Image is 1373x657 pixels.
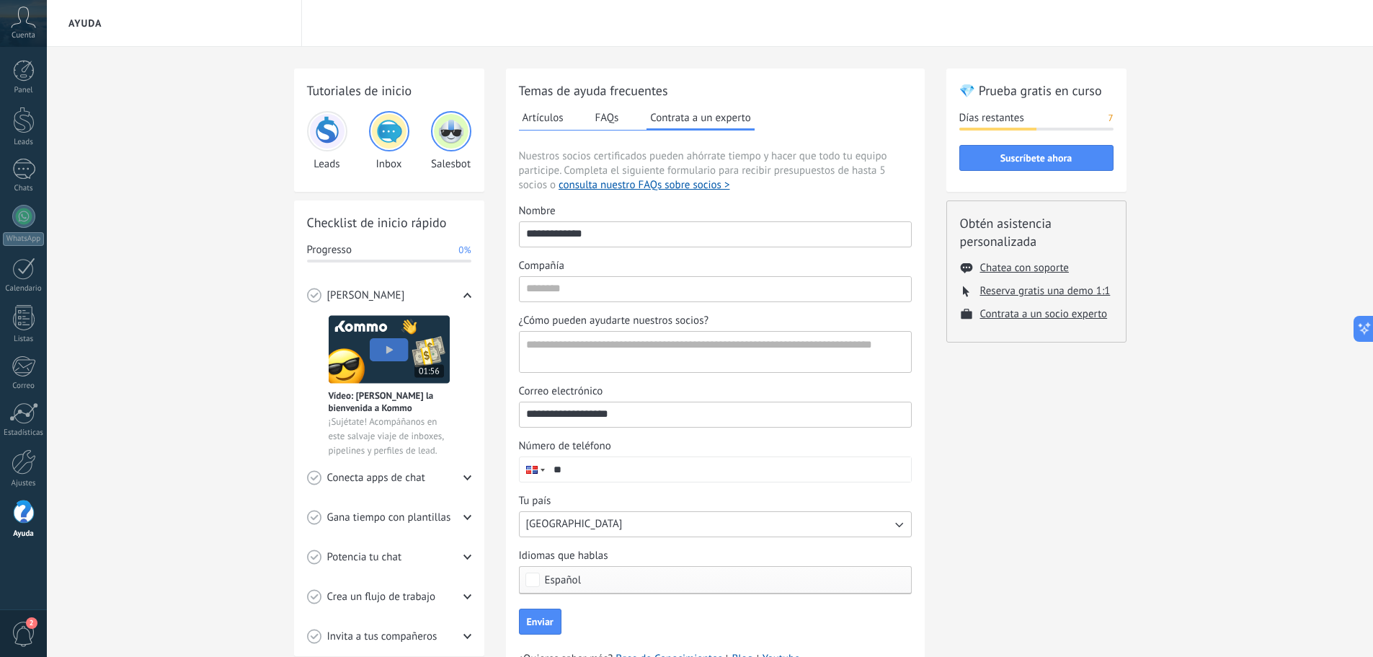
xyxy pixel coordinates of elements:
span: Conecta apps de chat [327,471,425,485]
span: 2 [26,617,37,629]
button: Suscríbete ahora [959,145,1114,171]
div: WhatsApp [3,232,44,246]
span: Nombre [519,204,556,219]
input: Número de teléfono [547,457,911,482]
span: Vídeo: [PERSON_NAME] la bienvenida a Kommo [329,389,450,414]
span: Invita a tus compañeros [327,630,437,644]
h2: Temas de ayuda frecuentes [519,81,912,100]
div: Calendario [3,284,45,294]
span: 0% [458,243,471,257]
span: ¿Cómo pueden ayudarte nuestros socios? [519,314,709,328]
span: Potencia tu chat [327,550,402,565]
button: Contrata a un socio experto [980,307,1108,321]
div: Ayuda [3,529,45,539]
span: Tu país [519,494,551,508]
div: Leads [3,138,45,147]
button: Contrata a un experto [646,107,754,131]
span: ¡Sujétate! Acompáñanos en este salvaje viaje de inboxes, pipelines y perfiles de lead. [329,415,450,458]
span: [PERSON_NAME] [327,288,405,303]
div: Correo [3,382,45,391]
div: Ajustes [3,479,45,488]
button: Chatea con soporte [980,261,1069,275]
span: Idiomas que hablas [519,549,608,563]
span: Número de teléfono [519,439,611,454]
div: Chats [3,184,45,193]
button: consulta nuestro FAQs sobre socios > [559,178,729,193]
span: [GEOGRAPHIC_DATA] [526,517,623,532]
h2: 💎 Prueba gratis en curso [959,81,1114,100]
span: Nuestros socios certificados pueden ahórrate tiempo y hacer que todo tu equipo participe. Complet... [519,149,912,193]
h2: Checklist de inicio rápido [307,213,471,232]
div: Inbox [369,111,409,171]
textarea: ¿Cómo pueden ayudarte nuestros socios? [520,332,908,372]
span: Progresso [307,243,352,257]
button: FAQs [592,107,623,128]
span: Enviar [527,617,554,627]
button: Enviar [519,609,561,635]
input: Nombre [520,222,911,245]
button: Reserva gratis una demo 1:1 [980,284,1111,298]
span: Español [545,575,582,586]
div: Listas [3,335,45,344]
button: Artículos [519,107,567,128]
span: Compañía [519,259,564,273]
span: Correo electrónico [519,384,603,399]
span: Días restantes [959,111,1024,125]
span: Suscríbete ahora [1000,153,1072,163]
button: Tu país [519,511,912,537]
div: Leads [307,111,347,171]
img: Meet video [329,315,450,384]
h2: Obtén asistencia personalizada [960,214,1113,250]
span: 7 [1108,111,1113,125]
h2: Tutoriales de inicio [307,81,471,100]
div: Salesbot [431,111,471,171]
input: Correo electrónico [520,402,911,425]
div: Estadísticas [3,428,45,438]
span: Crea un flujo de trabajo [327,590,436,604]
div: Dominican Republic: + 1 [520,457,547,482]
span: Cuenta [12,31,35,40]
span: Gana tiempo con plantillas [327,511,451,525]
input: Compañía [520,277,911,300]
div: Panel [3,86,45,95]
